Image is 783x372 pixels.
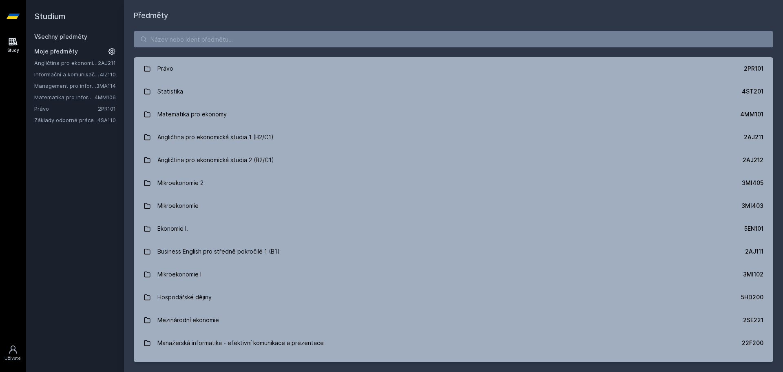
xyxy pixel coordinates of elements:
div: 2AJ111 [745,247,763,256]
div: Angličtina pro ekonomická studia 2 (B2/C1) [157,152,274,168]
a: Mezinárodní ekonomie 2SE221 [134,309,773,332]
div: 2AJ212 [743,156,763,164]
a: Angličtina pro ekonomická studia 2 (B2/C1) 2AJ212 [134,149,773,172]
div: Business English pro středně pokročilé 1 (B1) [157,243,280,260]
a: Informační a komunikační technologie [34,70,100,78]
div: 3MI405 [742,179,763,187]
a: Uživatel [2,341,24,365]
a: Angličtina pro ekonomická studia 1 (B2/C1) 2AJ211 [134,126,773,149]
a: Všechny předměty [34,33,87,40]
div: Mikroekonomie 2 [157,175,203,191]
div: 2SE221 [743,316,763,324]
div: 22F200 [742,339,763,347]
a: Statistika 4ST201 [134,80,773,103]
a: 4SA110 [97,117,116,123]
div: Právo [157,60,173,77]
div: Uživatel [4,355,22,361]
a: Manažerská informatika - efektivní komunikace a prezentace 22F200 [134,332,773,354]
div: Matematika pro ekonomy [157,106,227,123]
div: 1FU201 [744,362,763,370]
a: Mikroekonomie 2 3MI405 [134,172,773,194]
div: 4ST201 [742,87,763,96]
div: Statistika [157,83,183,100]
a: Právo [34,105,98,113]
span: Moje předměty [34,47,78,56]
div: 4MM101 [740,110,763,118]
h1: Předměty [134,10,773,21]
a: Základy odborné práce [34,116,97,124]
a: Ekonomie I. 5EN101 [134,217,773,240]
a: 4MM106 [95,94,116,100]
a: 4IZ110 [100,71,116,78]
div: Hospodářské dějiny [157,289,212,305]
a: Právo 2PR101 [134,57,773,80]
div: 2AJ211 [744,133,763,141]
a: Business English pro středně pokročilé 1 (B1) 2AJ111 [134,240,773,263]
div: 2PR101 [744,65,763,73]
div: Mikroekonomie [157,198,199,214]
div: Study [7,47,19,53]
div: Ekonomie I. [157,221,188,237]
a: Matematika pro ekonomy 4MM101 [134,103,773,126]
div: Manažerská informatika - efektivní komunikace a prezentace [157,335,324,351]
a: Angličtina pro ekonomická studia 1 (B2/C1) [34,59,98,67]
div: 3MI403 [741,202,763,210]
div: 5HD200 [741,293,763,301]
a: Matematika pro informatiky [34,93,95,101]
div: Angličtina pro ekonomická studia 1 (B2/C1) [157,129,274,145]
div: 5EN101 [744,225,763,233]
a: 2AJ211 [98,60,116,66]
input: Název nebo ident předmětu… [134,31,773,47]
a: Mikroekonomie I 3MI102 [134,263,773,286]
div: 3MI102 [743,270,763,278]
a: 3MA114 [96,82,116,89]
a: Management pro informatiky a statistiky [34,82,96,90]
a: Mikroekonomie 3MI403 [134,194,773,217]
div: Mezinárodní ekonomie [157,312,219,328]
a: 2PR101 [98,105,116,112]
a: Hospodářské dějiny 5HD200 [134,286,773,309]
div: Mikroekonomie I [157,266,201,283]
a: Study [2,33,24,58]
